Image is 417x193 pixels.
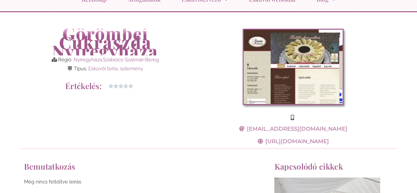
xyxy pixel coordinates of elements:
[58,57,72,63] span: Régió:
[239,125,347,133] a: [EMAIL_ADDRESS][DOMAIN_NAME]
[74,66,87,72] span: Típus:
[24,177,268,186] div: Még nincs feltöltve leírás
[123,81,128,90] i: 
[108,81,113,90] i: 
[264,138,329,145] span: [URL][DOMAIN_NAME]
[239,138,347,145] a: [URL][DOMAIN_NAME]
[113,81,118,90] i: 
[24,29,187,55] h1: Görömbei Cukrászda Nyíregyháza
[24,162,268,171] h2: Bemutatkozás
[108,81,133,90] div: 0/5
[274,162,393,171] h2: Kapcsolódó cikkek
[88,66,143,72] a: Esküvői torta, sütemény
[128,81,133,90] i: 
[73,57,102,63] a: Nyíregyháza
[27,81,102,90] h2: Értékelés:
[245,125,347,133] span: [EMAIL_ADDRESS][DOMAIN_NAME]
[103,57,159,63] a: Szabolcs-Szatmár-Bereg
[118,81,123,90] i: 
[73,57,159,63] span: ,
